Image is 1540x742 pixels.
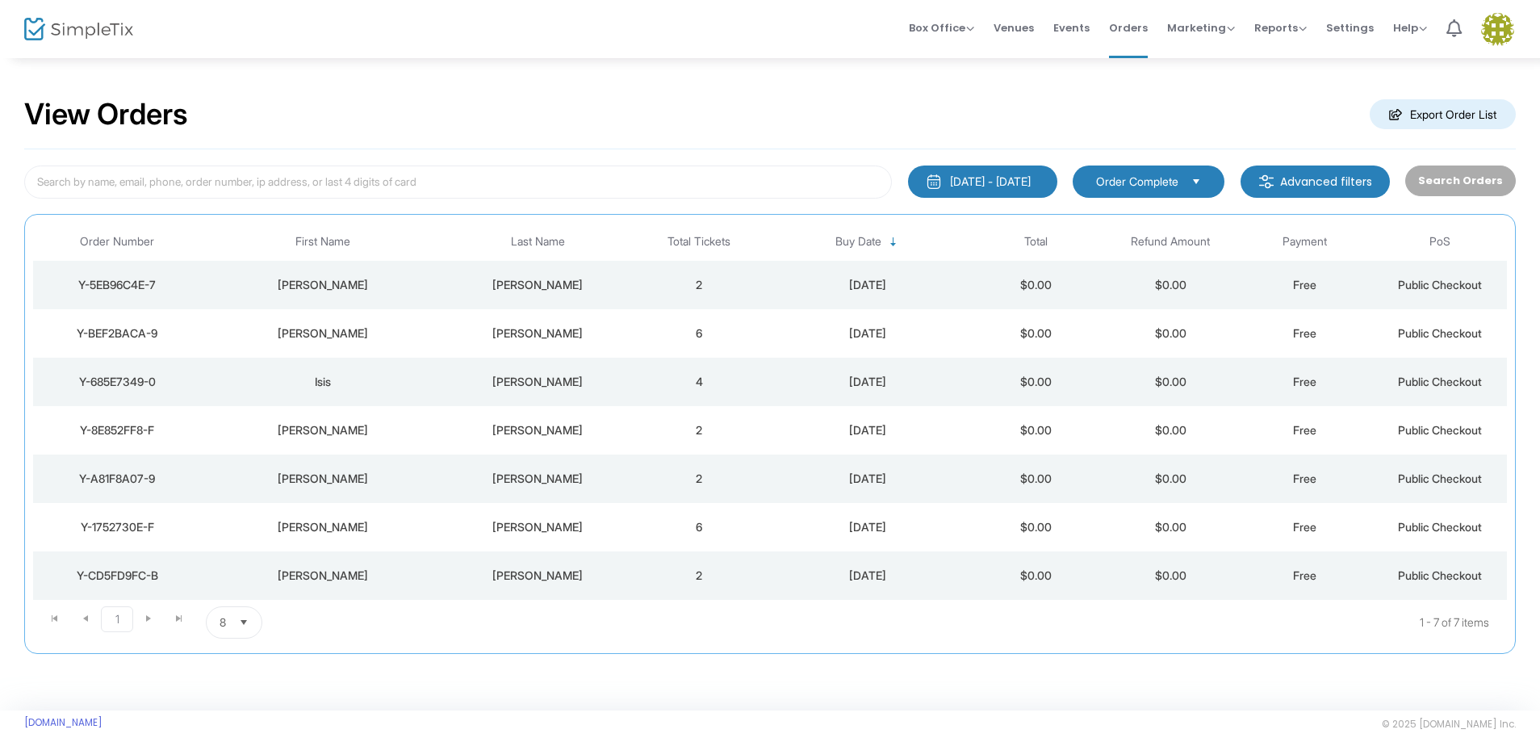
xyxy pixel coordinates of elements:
span: Sortable [887,236,900,249]
span: Public Checkout [1398,278,1482,291]
div: Y-685E7349-0 [37,374,197,390]
td: $0.00 [969,503,1103,551]
span: © 2025 [DOMAIN_NAME] Inc. [1382,718,1516,731]
kendo-pager-info: 1 - 7 of 7 items [423,606,1489,639]
div: Viola [448,325,628,342]
div: [DATE] - [DATE] [950,174,1031,190]
img: monthly [926,174,942,190]
td: $0.00 [1103,309,1238,358]
span: Public Checkout [1398,568,1482,582]
span: Marketing [1167,20,1235,36]
div: Bonino [448,568,628,584]
td: $0.00 [1103,261,1238,309]
td: 2 [632,406,767,455]
div: Stallard [448,471,628,487]
button: Select [232,607,255,638]
span: Buy Date [835,235,881,249]
span: Orders [1109,7,1148,48]
span: Free [1293,520,1316,534]
span: Free [1293,423,1316,437]
div: Data table [33,223,1507,600]
div: Nicole [205,325,439,342]
div: Shannan [205,568,439,584]
div: 8/19/2025 [771,519,965,535]
th: Total [969,223,1103,261]
td: 2 [632,551,767,600]
div: Isis [205,374,439,390]
span: Last Name [511,235,565,249]
span: Free [1293,375,1316,388]
div: Rashelle [205,519,439,535]
td: $0.00 [969,358,1103,406]
span: Public Checkout [1398,520,1482,534]
div: 8/19/2025 [771,471,965,487]
img: filter [1258,174,1274,190]
td: $0.00 [969,455,1103,503]
td: $0.00 [1103,551,1238,600]
td: $0.00 [969,261,1103,309]
div: Mary [205,422,439,438]
span: Reports [1254,20,1307,36]
span: Free [1293,472,1316,485]
m-button: Export Order List [1370,99,1516,129]
td: $0.00 [1103,358,1238,406]
span: Page 1 [101,606,133,632]
span: Events [1053,7,1090,48]
div: 8/21/2025 [771,374,965,390]
div: Snead [448,519,628,535]
div: Rominger [448,277,628,293]
td: $0.00 [1103,503,1238,551]
td: $0.00 [969,309,1103,358]
a: [DOMAIN_NAME] [24,716,103,729]
div: 8/22/2025 [771,325,965,342]
span: Box Office [909,20,974,36]
span: First Name [295,235,350,249]
div: 8/19/2025 [771,568,965,584]
input: Search by name, email, phone, order number, ip address, or last 4 digits of card [24,166,892,199]
div: Meg [205,471,439,487]
div: Justin [205,277,439,293]
div: Y-8E852FF8-F [37,422,197,438]
th: Total Tickets [632,223,767,261]
span: Help [1393,20,1427,36]
span: Order Complete [1096,174,1178,190]
td: $0.00 [1103,455,1238,503]
td: 6 [632,503,767,551]
div: Y-CD5FD9FC-B [37,568,197,584]
span: 8 [220,614,226,631]
th: Refund Amount [1103,223,1238,261]
td: 4 [632,358,767,406]
span: Public Checkout [1398,423,1482,437]
div: 8/25/2025 [771,277,965,293]
span: Settings [1326,7,1374,48]
td: $0.00 [969,551,1103,600]
m-button: Advanced filters [1241,166,1390,198]
div: Y-A81F8A07-9 [37,471,197,487]
td: 2 [632,261,767,309]
span: Public Checkout [1398,472,1482,485]
td: $0.00 [969,406,1103,455]
span: PoS [1429,235,1450,249]
span: Order Number [80,235,154,249]
span: Free [1293,278,1316,291]
div: Y-BEF2BACA-9 [37,325,197,342]
h2: View Orders [24,97,188,132]
td: 2 [632,455,767,503]
button: [DATE] - [DATE] [908,166,1057,198]
div: Estrada [448,374,628,390]
td: 6 [632,309,767,358]
td: $0.00 [1103,406,1238,455]
div: Vixie Sandy [448,422,628,438]
span: Public Checkout [1398,375,1482,388]
span: Public Checkout [1398,326,1482,340]
div: 8/21/2025 [771,422,965,438]
div: Y-5EB96C4E-7 [37,277,197,293]
span: Free [1293,326,1316,340]
div: Y-1752730E-F [37,519,197,535]
span: Free [1293,568,1316,582]
span: Payment [1283,235,1327,249]
button: Select [1185,173,1207,191]
span: Venues [994,7,1034,48]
